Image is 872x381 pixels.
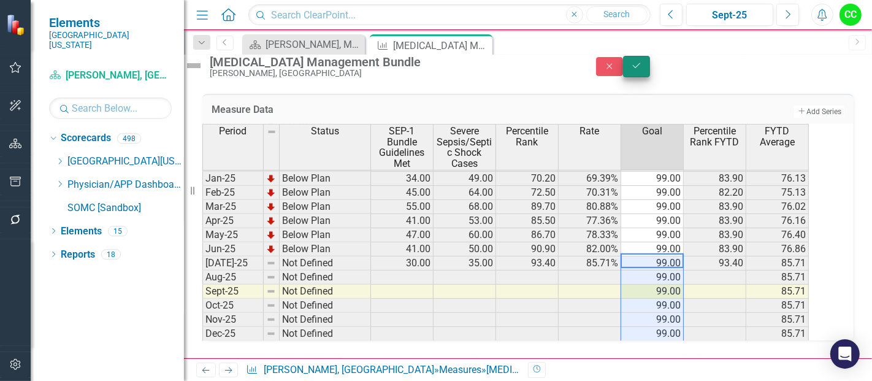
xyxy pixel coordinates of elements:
[621,313,684,327] td: 99.00
[559,172,621,186] td: 69.39%
[266,230,276,240] img: TnMDeAgwAPMxUmUi88jYAAAAAElFTkSuQmCC
[621,327,684,341] td: 99.00
[839,4,862,26] button: CC
[266,188,276,198] img: TnMDeAgwAPMxUmUi88jYAAAAAElFTkSuQmCC
[202,313,264,327] td: Nov-25
[49,98,172,119] input: Search Below...
[210,69,572,78] div: [PERSON_NAME], [GEOGRAPHIC_DATA]
[603,9,630,19] span: Search
[621,186,684,200] td: 99.00
[266,202,276,212] img: TnMDeAgwAPMxUmUi88jYAAAAAElFTkSuQmCC
[496,228,559,242] td: 86.70
[67,155,184,169] a: [GEOGRAPHIC_DATA][US_STATE]
[496,256,559,271] td: 93.40
[496,172,559,186] td: 70.20
[393,38,489,53] div: [MEDICAL_DATA] Management Bundle
[434,200,496,214] td: 68.00
[746,228,809,242] td: 76.40
[371,242,434,256] td: 41.00
[434,186,496,200] td: 64.00
[371,214,434,228] td: 41.00
[61,248,95,262] a: Reports
[371,256,434,271] td: 30.00
[580,126,600,137] span: Rate
[280,214,371,228] td: Below Plan
[746,214,809,228] td: 76.16
[108,226,128,236] div: 15
[266,272,276,282] img: 8DAGhfEEPCf229AAAAAElFTkSuQmCC
[684,172,746,186] td: 83.90
[746,186,809,200] td: 75.13
[202,172,264,186] td: Jan-25
[246,363,519,377] div: » »
[621,299,684,313] td: 99.00
[436,126,493,169] span: Severe Sepsis/Septic Shock Cases
[496,214,559,228] td: 85.50
[621,242,684,256] td: 99.00
[49,69,172,83] a: [PERSON_NAME], [GEOGRAPHIC_DATA]
[690,8,769,23] div: Sept-25
[49,15,172,30] span: Elements
[559,214,621,228] td: 77.36%
[621,285,684,299] td: 99.00
[212,104,560,115] h3: Measure Data
[267,127,277,137] img: 8DAGhfEEPCf229AAAAAElFTkSuQmCC
[684,214,746,228] td: 83.90
[202,271,264,285] td: Aug-25
[684,228,746,242] td: 83.90
[266,174,276,183] img: TnMDeAgwAPMxUmUi88jYAAAAAElFTkSuQmCC
[559,242,621,256] td: 82.00%
[684,186,746,200] td: 82.20
[496,242,559,256] td: 90.90
[311,126,339,137] span: Status
[202,242,264,256] td: Jun-25
[280,228,371,242] td: Below Plan
[684,200,746,214] td: 83.90
[559,256,621,271] td: 85.71%
[266,287,276,296] img: 8DAGhfEEPCf229AAAAAElFTkSuQmCC
[264,364,434,375] a: [PERSON_NAME], [GEOGRAPHIC_DATA]
[686,126,743,147] span: Percentile Rank FYTD
[280,172,371,186] td: Below Plan
[248,4,651,26] input: Search ClearPoint...
[184,56,204,75] img: Not Defined
[280,285,371,299] td: Not Defined
[746,313,809,327] td: 85.71
[266,244,276,254] img: TnMDeAgwAPMxUmUi88jYAAAAAElFTkSuQmCC
[61,225,102,239] a: Elements
[202,214,264,228] td: Apr-25
[559,200,621,214] td: 80.88%
[621,256,684,271] td: 99.00
[559,186,621,200] td: 70.31%
[496,200,559,214] td: 89.70
[266,301,276,310] img: 8DAGhfEEPCf229AAAAAElFTkSuQmCC
[280,327,371,341] td: Not Defined
[496,186,559,200] td: 72.50
[746,299,809,313] td: 85.71
[434,214,496,228] td: 53.00
[280,200,371,214] td: Below Plan
[266,37,362,52] div: [PERSON_NAME], MD Dashboard
[746,327,809,341] td: 85.71
[210,55,572,69] div: [MEDICAL_DATA] Management Bundle
[266,258,276,268] img: 8DAGhfEEPCf229AAAAAElFTkSuQmCC
[621,172,684,186] td: 99.00
[434,256,496,271] td: 35.00
[746,172,809,186] td: 76.13
[749,126,806,147] span: FYTD Average
[101,249,121,260] div: 18
[280,313,371,327] td: Not Defined
[746,256,809,271] td: 85.71
[202,327,264,341] td: Dec-25
[371,200,434,214] td: 55.00
[117,133,141,144] div: 498
[266,329,276,339] img: 8DAGhfEEPCf229AAAAAElFTkSuQmCC
[202,256,264,271] td: [DATE]-25
[280,271,371,285] td: Not Defined
[202,285,264,299] td: Sept-25
[266,315,276,325] img: 8DAGhfEEPCf229AAAAAElFTkSuQmCC
[371,172,434,186] td: 34.00
[439,364,481,375] a: Measures
[6,13,28,36] img: ClearPoint Strategy
[220,126,247,137] span: Period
